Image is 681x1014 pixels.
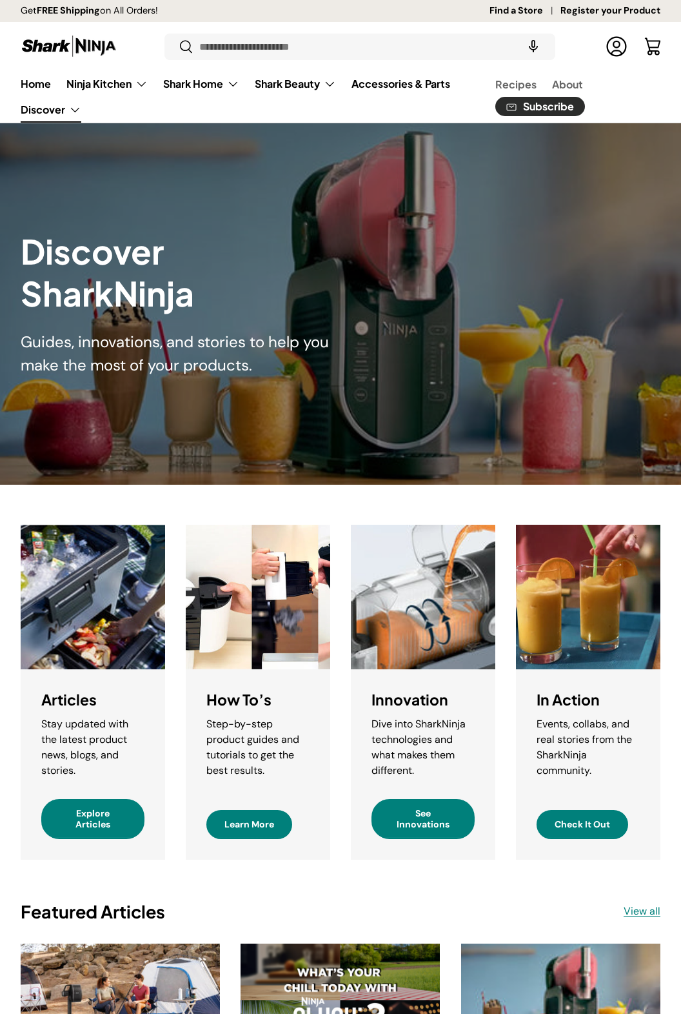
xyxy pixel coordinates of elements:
[21,97,81,123] a: Discover
[21,34,117,59] img: Shark Ninja Philippines
[41,690,97,709] h3: Articles
[21,4,158,18] p: Get on All Orders!
[464,71,660,123] nav: Secondary
[66,71,148,97] a: Ninja Kitchen
[495,97,585,117] a: Subscribe
[247,71,344,97] summary: Shark Beauty
[371,716,475,778] p: Dive into SharkNinja technologies and what makes them different.
[206,716,310,778] p: Step-by-step product guides and tutorials to get the best results.
[537,810,628,839] a: Check It Out
[37,5,100,16] strong: FREE Shipping
[552,72,583,97] a: About
[495,72,537,97] a: Recipes
[41,716,144,778] p: Stay updated with the latest product news, blogs, and stories.
[351,71,450,96] a: Accessories & Parts
[155,71,247,97] summary: Shark Home
[163,71,239,97] a: Shark Home
[21,900,603,923] h2: Featured Articles
[371,799,475,839] a: See Innovations
[59,71,155,97] summary: Ninja Kitchen
[560,4,660,18] a: Register your Product
[489,4,560,18] a: Find a Store
[41,799,144,839] a: Explore Articles
[513,32,554,61] speech-search-button: Search by voice
[537,690,600,709] h3: In Action
[206,810,292,839] a: Learn More
[21,71,464,123] nav: Primary
[371,690,448,709] h3: Innovation
[255,71,336,97] a: Shark Beauty
[537,716,640,778] p: Events, collabs, and real stories from the SharkNinja community.
[21,330,340,377] p: Guides, innovations, and stories to help you make the most of your products.
[206,690,271,709] h3: How To’s
[21,71,51,96] a: Home
[21,230,340,314] h2: Discover SharkNinja
[523,101,574,112] span: Subscribe
[13,97,89,123] summary: Discover
[624,904,660,919] a: View all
